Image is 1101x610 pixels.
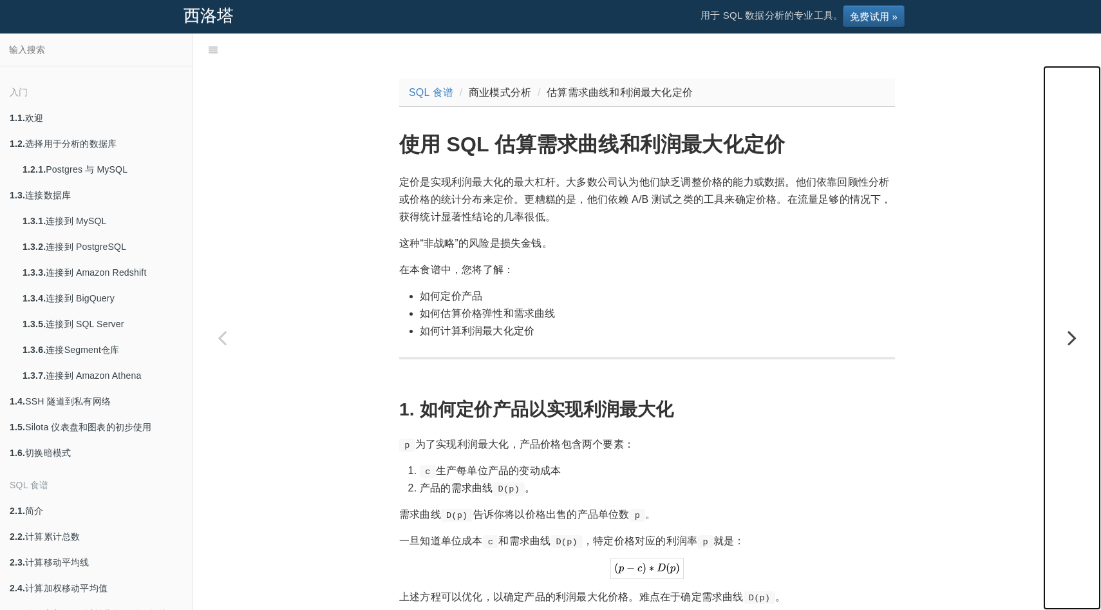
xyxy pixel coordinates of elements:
[399,591,744,602] font: 上述方程可以优化，以确定产品的利润最大化价格。难点在于确定需求曲线
[46,267,146,278] font: 连接到 Amazon Redshift
[10,480,49,490] font: SQL 食谱
[701,10,843,21] font: 用于 SQL 数据分析的专业工具。
[25,531,80,542] font: 计算累计总数
[525,482,535,493] font: 。
[23,319,46,329] font: 1.3.5.
[399,264,514,275] font: 在本食谱中，您将了解：
[13,337,193,363] a: 1.3.6.连接Segment仓库
[498,535,550,546] font: 和需求曲线
[630,509,646,522] code: p
[13,260,193,285] a: 1.3.3.连接到 Amazon Redshift
[610,558,684,579] img: _mathjax_eb2fb429.svg
[10,422,25,432] font: 1.5.
[399,509,441,520] font: 需求曲线
[25,138,117,149] font: 选择用于分析的数据库
[23,242,46,252] font: 1.3.2.
[25,190,71,200] font: 连接数据库
[775,591,786,602] font: 。
[10,87,28,97] font: 入门
[399,133,785,156] font: 使用 SQL 估算需求曲线和利润最大化定价
[493,482,525,495] code: D(p)
[483,535,499,548] code: c
[13,208,193,234] a: 1.3.1.连接到 MySQL
[436,465,520,476] font: 生产每单位产品的
[1043,66,1101,610] a: 下一页：建模：面向业务用户的具有物化视图的非规范化维度表
[10,506,25,516] font: 2.1.
[13,285,193,311] a: 1.3.4.连接到 BigQuery
[850,11,898,22] font: 免费试用 »
[744,591,776,604] code: D(p)
[550,535,583,548] code: D(p)
[713,535,745,546] font: 就是：
[46,293,115,303] font: 连接到 BigQuery
[399,535,483,546] font: 一旦知道单位成本
[25,506,43,516] font: 简介
[697,535,713,548] code: p
[25,113,43,123] font: 欢迎
[420,482,493,493] font: 产品的需求曲线
[25,448,71,458] font: 切换暗模式
[46,164,127,175] font: Postgres 与 MySQL
[519,465,561,476] font: 变动成本
[23,370,46,381] font: 1.3.7.
[13,363,193,388] a: 1.3.7.连接到 Amazon Athena
[420,325,534,336] font: 如何计算利润最大化定价
[10,583,25,593] font: 2.4.
[469,87,531,98] font: 商业模式分析
[4,37,189,62] input: 输入搜索
[13,157,193,182] a: 1.2.1.Postgres 与 MySQL
[547,87,693,98] font: 估算需求曲线和利润最大化定价
[183,6,234,25] font: 西洛塔
[10,138,25,149] font: 1.2.
[10,190,25,200] font: 1.3.
[10,448,25,458] font: 1.6.
[23,293,46,303] font: 1.3.4.
[645,509,655,520] font: 。
[420,291,482,301] font: 如何定价产品
[25,583,108,593] font: 计算加权移动平均值
[46,319,124,329] font: 连接到 SQL Server
[399,399,674,419] font: 1. 如何定价产品以实现利润最大化
[13,311,193,337] a: 1.3.5.连接到 SQL Server
[23,345,46,355] font: 1.3.6.
[23,164,46,175] font: 1.2.1.
[25,557,89,567] font: 计算移动平均线
[415,439,520,450] font: 为了实现利润最大化，
[583,535,697,546] font: ，特定价格对应的利润率
[13,234,193,260] a: 1.3.2.连接到 PostgreSQL
[399,439,415,452] code: p
[10,113,25,123] font: 1.1.
[10,557,25,567] font: 2.3.
[420,465,436,478] code: c
[473,509,630,520] font: 告诉你将以价格出售的产品单位数
[843,5,905,27] a: 免费试用 »
[10,531,25,542] font: 2.2.
[193,66,251,610] a: 上一页：通过差距分析查找序列中的缺失值
[23,216,46,226] font: 1.3.1.
[1037,546,1086,595] iframe: Drift Widget聊天控制器
[420,308,556,319] font: 如何估算价格弹性和需求曲线
[399,176,892,222] font: 定价是实现利润最大化的最大杠杆。大多数公司认为他们缺乏调整价格的能力或数据。他们依靠回顾性分析或价格的统计分布来定价。更糟糕的是，他们依赖 A/B 测试之类的工具来确定价格。在流量足够的情况下，...
[46,216,106,226] font: 连接到 MySQL
[10,396,25,406] font: 1.4.
[46,370,141,381] font: 连接到 Amazon Athena
[25,422,152,432] font: Silota 仪表盘和图表的初步使用
[409,87,453,98] a: SQL 食谱
[23,267,46,278] font: 1.3.3.
[46,242,126,252] font: 连接到 PostgreSQL
[399,238,552,249] font: 这种“非战略”的风险是损失金钱。
[25,396,111,406] font: SSH 隧道到私有网络
[520,439,634,450] font: 产品价格包含两个要素：
[441,509,473,522] code: D(p)
[46,345,119,355] font: 连接Segment仓库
